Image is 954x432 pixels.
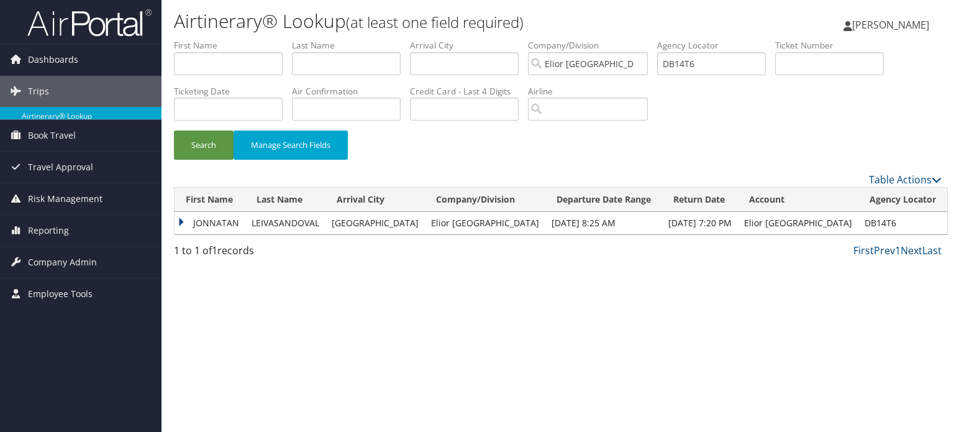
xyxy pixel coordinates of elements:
[245,188,325,212] th: Last Name: activate to sort column ascending
[28,278,93,310] span: Employee Tools
[852,18,929,32] span: [PERSON_NAME]
[174,85,292,98] label: Ticketing Date
[545,188,662,212] th: Departure Date Range: activate to sort column ascending
[922,244,942,257] a: Last
[545,212,662,234] td: [DATE] 8:25 AM
[245,212,325,234] td: LEIVASANDOVAL
[175,212,245,234] td: JONNATAN
[28,120,76,151] span: Book Travel
[425,212,545,234] td: Elior [GEOGRAPHIC_DATA]
[325,212,425,234] td: [GEOGRAPHIC_DATA]
[901,244,922,257] a: Next
[174,243,352,264] div: 1 to 1 of records
[212,244,217,257] span: 1
[28,247,97,278] span: Company Admin
[662,212,738,234] td: [DATE] 7:20 PM
[325,188,425,212] th: Arrival City: activate to sort column ascending
[858,212,947,234] td: DB14T6
[234,131,348,160] button: Manage Search Fields
[869,173,942,186] a: Table Actions
[528,39,657,52] label: Company/Division
[410,85,528,98] label: Credit Card - Last 4 Digits
[895,244,901,257] a: 1
[874,244,895,257] a: Prev
[775,39,893,52] label: Ticket Number
[853,244,874,257] a: First
[175,188,245,212] th: First Name: activate to sort column ascending
[28,76,49,107] span: Trips
[28,183,102,214] span: Risk Management
[528,85,657,98] label: Airline
[738,188,858,212] th: Account: activate to sort column ascending
[28,152,93,183] span: Travel Approval
[662,188,738,212] th: Return Date: activate to sort column ascending
[292,39,410,52] label: Last Name
[28,215,69,246] span: Reporting
[174,131,234,160] button: Search
[346,12,524,32] small: (at least one field required)
[843,6,942,44] a: [PERSON_NAME]
[174,8,686,34] h1: Airtinerary® Lookup
[738,212,858,234] td: Elior [GEOGRAPHIC_DATA]
[425,188,545,212] th: Company/Division
[410,39,528,52] label: Arrival City
[174,39,292,52] label: First Name
[28,44,78,75] span: Dashboards
[27,8,152,37] img: airportal-logo.png
[657,39,775,52] label: Agency Locator
[292,85,410,98] label: Air Confirmation
[858,188,947,212] th: Agency Locator: activate to sort column ascending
